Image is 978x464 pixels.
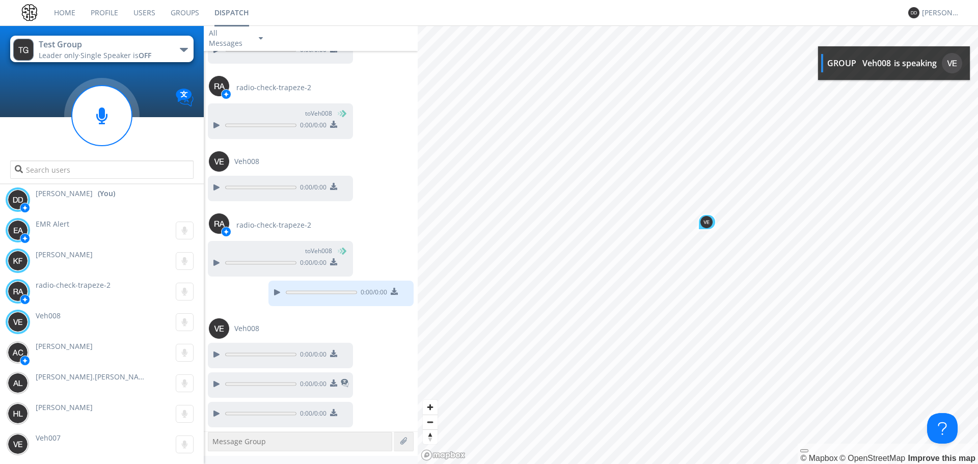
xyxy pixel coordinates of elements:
[418,25,978,464] canvas: Map
[36,250,93,259] span: [PERSON_NAME]
[700,216,713,228] img: 373638.png
[36,372,182,381] span: [PERSON_NAME].[PERSON_NAME]+trapeze
[8,281,28,302] img: 373638.png
[8,403,28,424] img: 373638.png
[36,219,69,229] span: EMR Alert
[862,58,891,69] div: Veh008
[80,50,151,60] span: Single Speaker is
[296,350,327,361] span: 0:00 / 0:00
[39,39,153,50] div: Test Group
[800,449,808,452] button: Toggle attribution
[8,434,28,454] img: 373638.png
[36,433,61,443] span: Veh007
[698,214,716,230] div: Map marker
[176,89,194,106] img: Translation enabled
[98,188,115,199] div: (You)
[391,288,398,295] img: download media button
[305,247,332,256] span: to Veh008
[423,415,438,429] span: Zoom out
[39,50,153,61] div: Leader only ·
[8,373,28,393] img: 373638.png
[894,58,937,69] div: is speaking
[236,220,311,230] span: radio-check-trapeze-2
[36,341,93,351] span: [PERSON_NAME]
[8,220,28,240] img: 373638.png
[357,288,387,299] span: 0:00 / 0:00
[209,28,250,48] div: All Messages
[36,188,93,199] span: [PERSON_NAME]
[800,454,837,462] a: Mapbox
[296,183,327,194] span: 0:00 / 0:00
[8,312,28,332] img: 373638.png
[330,379,337,387] img: download media button
[421,449,466,461] a: Mapbox logo
[908,7,919,18] img: 373638.png
[36,280,111,290] span: radio-check-trapeze-2
[942,53,962,73] img: 373638.png
[827,58,856,69] div: GROUP
[8,189,28,210] img: 373638.png
[209,151,229,172] img: 373638.png
[234,323,259,334] span: Veh008
[423,429,438,444] button: Reset bearing to north
[296,379,327,391] span: 0:00 / 0:00
[330,350,337,357] img: download media button
[13,39,34,61] img: 373638.png
[10,160,194,179] input: Search users
[330,121,337,128] img: download media button
[341,379,349,387] img: translated-message
[36,402,93,412] span: [PERSON_NAME]
[839,454,905,462] a: OpenStreetMap
[234,156,259,167] span: Veh008
[259,37,263,40] img: caret-down-sm.svg
[209,76,229,96] img: 373638.png
[236,83,311,93] span: radio-check-trapeze-2
[296,258,327,269] span: 0:00 / 0:00
[10,36,194,62] button: Test GroupLeader only·Single Speaker isOFF
[423,415,438,429] button: Zoom out
[8,342,28,363] img: 373638.png
[927,413,958,444] iframe: Toggle Customer Support
[423,430,438,444] span: Reset bearing to north
[20,4,39,22] img: 0b72d42dfa8a407a8643a71bb54b2e48
[305,109,332,118] span: to Veh008
[330,183,337,190] img: download media button
[209,318,229,339] img: 373638.png
[908,454,975,462] a: Map feedback
[139,50,151,60] span: OFF
[330,258,337,265] img: download media button
[8,251,28,271] img: 373638.png
[296,45,327,57] span: 0:00 / 0:00
[36,311,61,320] span: Veh008
[209,213,229,234] img: 373638.png
[341,377,349,391] span: This is a translated message
[296,121,327,132] span: 0:00 / 0:00
[296,409,327,420] span: 0:00 / 0:00
[423,400,438,415] button: Zoom in
[922,8,960,18] div: [PERSON_NAME]
[330,409,337,416] img: download media button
